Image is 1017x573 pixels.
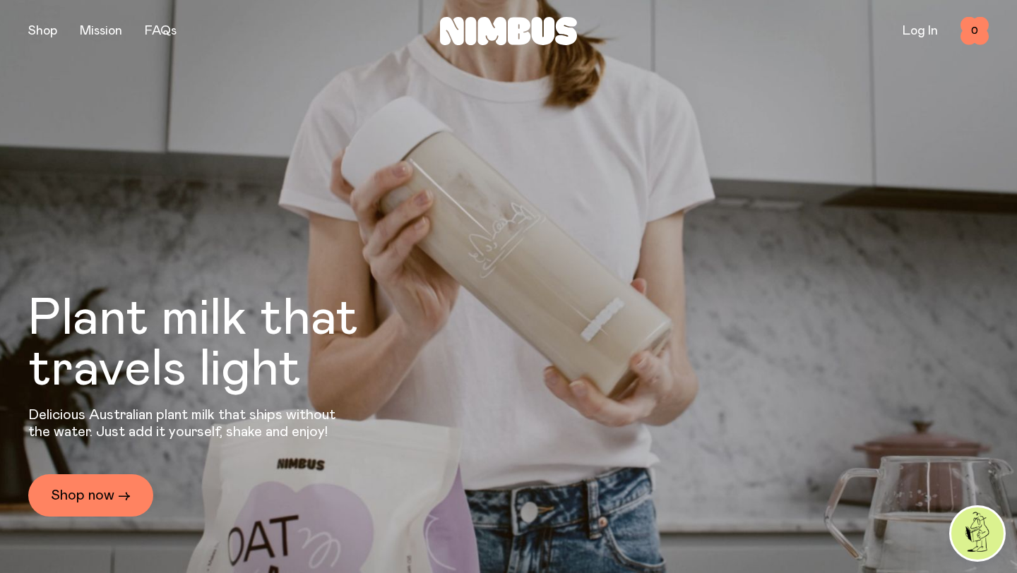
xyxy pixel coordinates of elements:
a: FAQs [145,25,177,37]
a: Mission [80,25,122,37]
button: 0 [961,17,989,45]
a: Log In [903,25,938,37]
p: Delicious Australian plant milk that ships without the water. Just add it yourself, shake and enjoy! [28,406,345,440]
h1: Plant milk that travels light [28,294,435,395]
a: Shop now → [28,474,153,517]
img: agent [951,507,1004,560]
